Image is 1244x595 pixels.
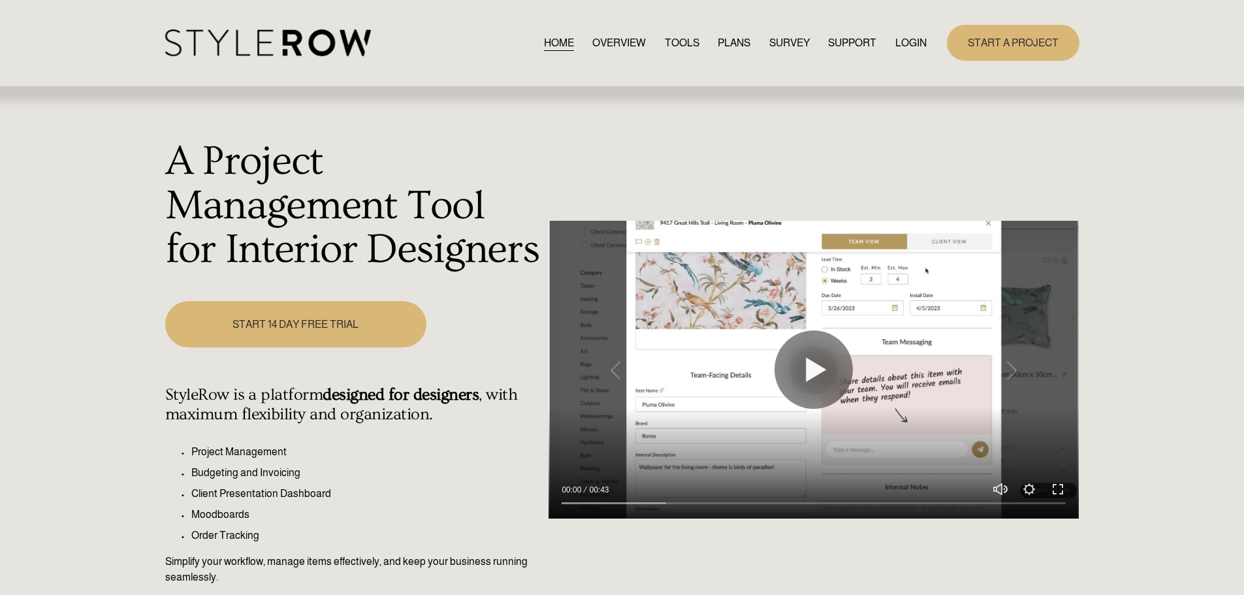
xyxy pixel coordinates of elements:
[165,29,371,56] img: StyleRow
[191,465,542,481] p: Budgeting and Invoicing
[828,34,876,52] a: folder dropdown
[592,34,646,52] a: OVERVIEW
[895,34,927,52] a: LOGIN
[769,34,810,52] a: SURVEY
[191,507,542,523] p: Moodboards
[191,444,542,460] p: Project Management
[191,486,542,502] p: Client Presentation Dashboard
[544,34,574,52] a: HOME
[165,301,426,347] a: START 14 DAY FREE TRIAL
[947,25,1079,61] a: START A PROJECT
[165,385,542,425] h4: StyleRow is a platform , with maximum flexibility and organization.
[718,34,750,52] a: PLANS
[323,385,479,404] strong: designed for designers
[165,140,542,272] h1: A Project Management Tool for Interior Designers
[562,499,1066,508] input: Seek
[562,483,584,496] div: Current time
[828,35,876,51] span: SUPPORT
[191,528,542,543] p: Order Tracking
[165,554,542,585] p: Simplify your workflow, manage items effectively, and keep your business running seamlessly.
[665,34,699,52] a: TOOLS
[774,330,853,409] button: Play
[584,483,612,496] div: Duration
